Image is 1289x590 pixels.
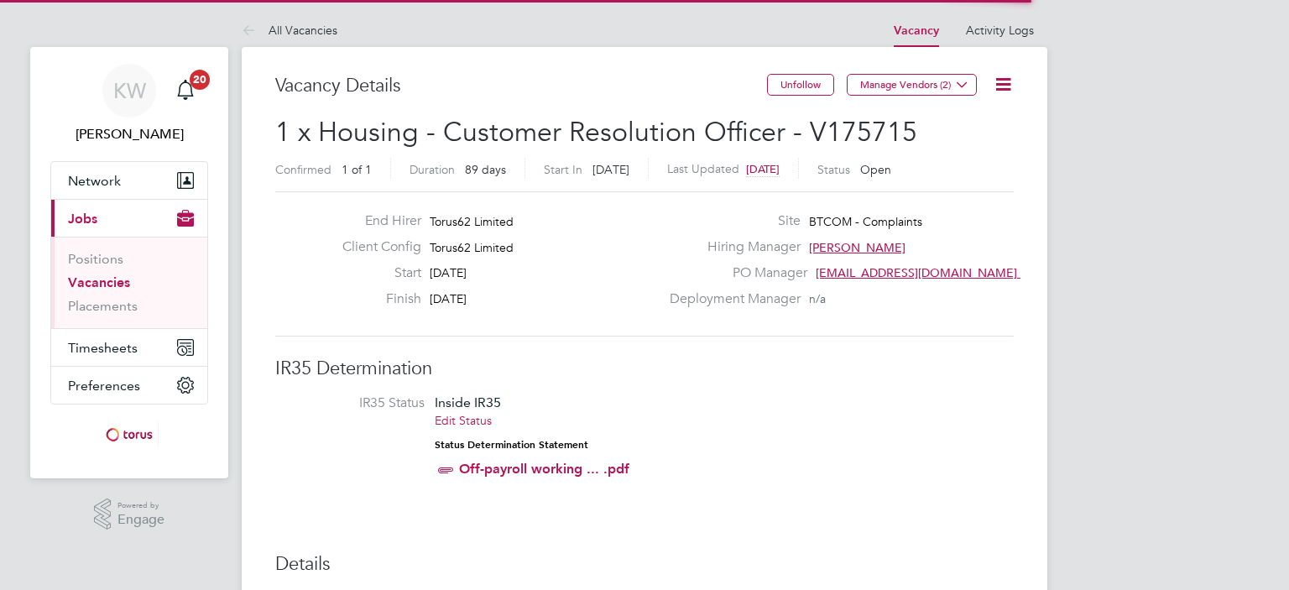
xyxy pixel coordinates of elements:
[329,212,421,230] label: End Hirer
[50,124,208,144] span: Kitty Wong
[68,340,138,356] span: Timesheets
[100,421,159,448] img: torus-logo-retina.png
[817,162,850,177] label: Status
[860,162,891,177] span: Open
[809,291,826,306] span: n/a
[169,64,202,117] a: 20
[94,499,165,530] a: Powered byEngage
[275,357,1014,381] h3: IR35 Determination
[68,298,138,314] a: Placements
[767,74,834,96] button: Unfollow
[459,461,629,477] a: Off-payroll working ... .pdf
[68,274,130,290] a: Vacancies
[275,116,917,149] span: 1 x Housing - Customer Resolution Officer - V175715
[275,552,1014,577] h3: Details
[660,238,801,256] label: Hiring Manager
[809,214,922,229] span: BTCOM - Complaints
[113,80,146,102] span: KW
[190,70,210,90] span: 20
[51,329,207,366] button: Timesheets
[809,240,905,255] span: [PERSON_NAME]
[51,200,207,237] button: Jobs
[435,394,501,410] span: Inside IR35
[68,251,123,267] a: Positions
[660,264,807,282] label: PO Manager
[117,499,164,513] span: Powered by
[50,64,208,144] a: KW[PERSON_NAME]
[51,237,207,328] div: Jobs
[430,214,514,229] span: Torus62 Limited
[68,378,140,394] span: Preferences
[746,162,780,176] span: [DATE]
[544,162,582,177] label: Start In
[329,290,421,308] label: Finish
[275,162,331,177] label: Confirmed
[51,367,207,404] button: Preferences
[342,162,372,177] span: 1 of 1
[117,513,164,527] span: Engage
[50,421,208,448] a: Go to home page
[592,162,629,177] span: [DATE]
[435,439,588,451] strong: Status Determination Statement
[894,23,939,38] a: Vacancy
[30,47,228,478] nav: Main navigation
[667,161,739,176] label: Last Updated
[68,173,121,189] span: Network
[660,290,801,308] label: Deployment Manager
[430,291,467,306] span: [DATE]
[816,265,1106,280] span: [EMAIL_ADDRESS][DOMAIN_NAME] working@toru…
[242,23,337,38] a: All Vacancies
[292,394,425,412] label: IR35 Status
[410,162,455,177] label: Duration
[435,413,492,428] a: Edit Status
[275,74,767,98] h3: Vacancy Details
[329,238,421,256] label: Client Config
[329,264,421,282] label: Start
[966,23,1034,38] a: Activity Logs
[68,211,97,227] span: Jobs
[430,240,514,255] span: Torus62 Limited
[430,265,467,280] span: [DATE]
[660,212,801,230] label: Site
[465,162,506,177] span: 89 days
[847,74,977,96] button: Manage Vendors (2)
[51,162,207,199] button: Network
